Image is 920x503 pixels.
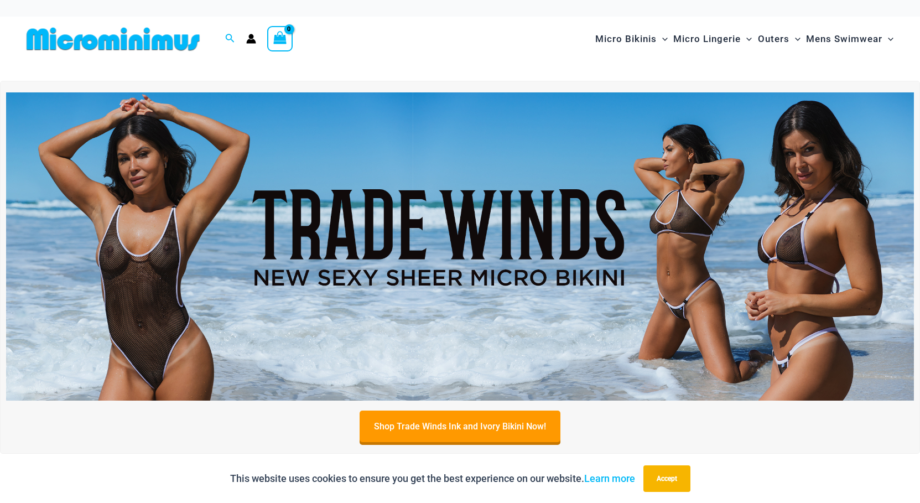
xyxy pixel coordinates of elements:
span: Menu Toggle [882,25,893,53]
a: Shop Trade Winds Ink and Ivory Bikini Now! [360,411,560,442]
span: Micro Bikinis [595,25,657,53]
p: This website uses cookies to ensure you get the best experience on our website. [230,470,635,487]
img: Trade Winds Ink and Ivory Bikini [6,92,914,401]
span: Menu Toggle [657,25,668,53]
span: Outers [758,25,789,53]
img: MM SHOP LOGO FLAT [22,27,204,51]
span: Mens Swimwear [806,25,882,53]
a: Mens SwimwearMenu ToggleMenu Toggle [803,22,896,56]
span: Micro Lingerie [673,25,741,53]
a: Search icon link [225,32,235,46]
span: Menu Toggle [741,25,752,53]
nav: Site Navigation [591,20,898,58]
a: OutersMenu ToggleMenu Toggle [755,22,803,56]
span: Menu Toggle [789,25,801,53]
a: View Shopping Cart, empty [267,26,293,51]
a: Account icon link [246,34,256,44]
button: Accept [643,465,690,492]
a: Micro BikinisMenu ToggleMenu Toggle [592,22,670,56]
a: Learn more [584,473,635,484]
a: Micro LingerieMenu ToggleMenu Toggle [670,22,755,56]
